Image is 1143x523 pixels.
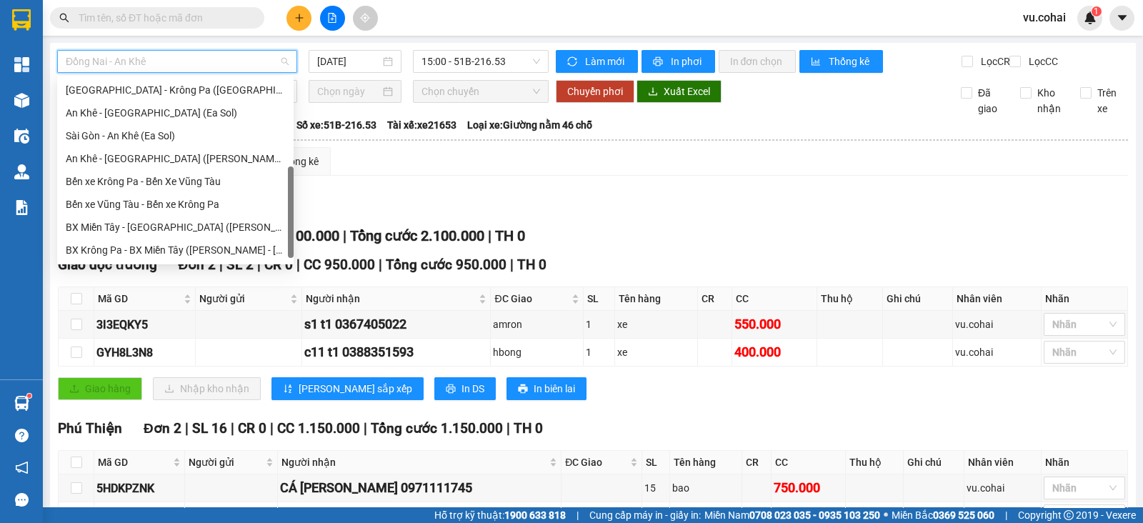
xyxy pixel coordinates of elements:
[189,454,263,470] span: Người gửi
[179,256,216,273] span: Đơn 2
[955,317,1039,332] div: vu.cohai
[94,474,185,502] td: 5HDKPZNK
[271,377,424,400] button: sort-ascending[PERSON_NAME] sắp xếp
[734,342,814,362] div: 400.000
[386,256,506,273] span: Tổng cước 950.000
[58,256,157,273] span: Giao dọc đường
[199,291,287,307] span: Người gửi
[461,381,484,397] span: In DS
[494,291,568,307] span: ĐC Giao
[286,6,311,31] button: plus
[1032,85,1069,116] span: Kho nhận
[617,317,695,332] div: xe
[518,384,528,395] span: printer
[14,93,29,108] img: warehouse-icon
[238,420,266,437] span: CR 0
[15,461,29,474] span: notification
[506,377,587,400] button: printerIn biên lai
[493,317,580,332] div: amron
[98,454,170,470] span: Mã GD
[304,314,488,334] div: s1 t1 0367405022
[1012,9,1077,26] span: vu.cohai
[953,287,1042,311] th: Nhân viên
[506,420,510,437] span: |
[811,56,823,68] span: bar-chart
[589,507,701,523] span: Cung cấp máy in - giấy in:
[15,493,29,507] span: message
[615,287,698,311] th: Tên hàng
[742,451,772,474] th: CR
[192,420,227,437] span: SL 16
[1116,11,1129,24] span: caret-down
[421,51,539,72] span: 15:00 - 51B-216.53
[534,381,575,397] span: In biên lai
[387,117,456,133] span: Tài xế: xe21653
[1092,85,1129,116] span: Trên xe
[704,507,880,523] span: Miền Nam
[353,6,378,31] button: aim
[306,291,476,307] span: Người nhận
[278,154,319,169] div: Thống kê
[504,509,566,521] strong: 1900 633 818
[510,256,514,273] span: |
[12,9,31,31] img: logo-vxr
[14,396,29,411] img: warehouse-icon
[294,13,304,23] span: plus
[1092,6,1102,16] sup: 1
[58,377,142,400] button: uploadGiao hàng
[964,451,1042,474] th: Nhân viên
[270,420,274,437] span: |
[27,394,31,398] sup: 1
[94,339,196,367] td: GYH8L3N8
[648,86,658,98] span: download
[904,451,964,474] th: Ghi chú
[59,13,69,23] span: search
[732,287,817,311] th: CC
[446,384,456,395] span: printer
[66,51,289,72] span: Đồng Nai - An Khê
[577,507,579,523] span: |
[517,256,546,273] span: TH 0
[96,344,193,362] div: GYH8L3N8
[772,451,846,474] th: CC
[495,227,525,244] span: TH 0
[884,512,888,518] span: ⚪️
[219,256,223,273] span: |
[296,256,300,273] span: |
[15,429,29,442] span: question-circle
[185,420,189,437] span: |
[670,451,742,474] th: Tên hàng
[493,344,580,360] div: hbong
[955,344,1039,360] div: vu.cohai
[231,420,234,437] span: |
[734,314,814,334] div: 550.000
[264,256,293,273] span: CR 0
[972,85,1009,116] span: Đã giao
[364,420,367,437] span: |
[1084,11,1097,24] img: icon-new-feature
[96,479,182,497] div: 5HDKPZNK
[1023,54,1060,69] span: Lọc CC
[280,478,559,498] div: CÁ [PERSON_NAME] 0971111745
[14,164,29,179] img: warehouse-icon
[360,13,370,23] span: aim
[672,480,739,496] div: bao
[371,420,503,437] span: Tổng cước 1.150.000
[637,80,722,103] button: downloadXuất Excel
[642,50,715,73] button: printerIn phơi
[327,13,337,23] span: file-add
[642,451,670,474] th: SL
[304,256,375,273] span: CC 950.000
[94,311,196,339] td: 3I3EQKY5
[1094,6,1099,16] span: 1
[514,420,543,437] span: TH 0
[421,81,539,102] span: Chọn chuyến
[1045,454,1124,470] div: Nhãn
[584,287,616,311] th: SL
[567,56,579,68] span: sync
[14,57,29,72] img: dashboard-icon
[829,54,872,69] span: Thống kê
[586,317,613,332] div: 1
[586,344,613,360] div: 1
[153,377,261,400] button: downloadNhập kho nhận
